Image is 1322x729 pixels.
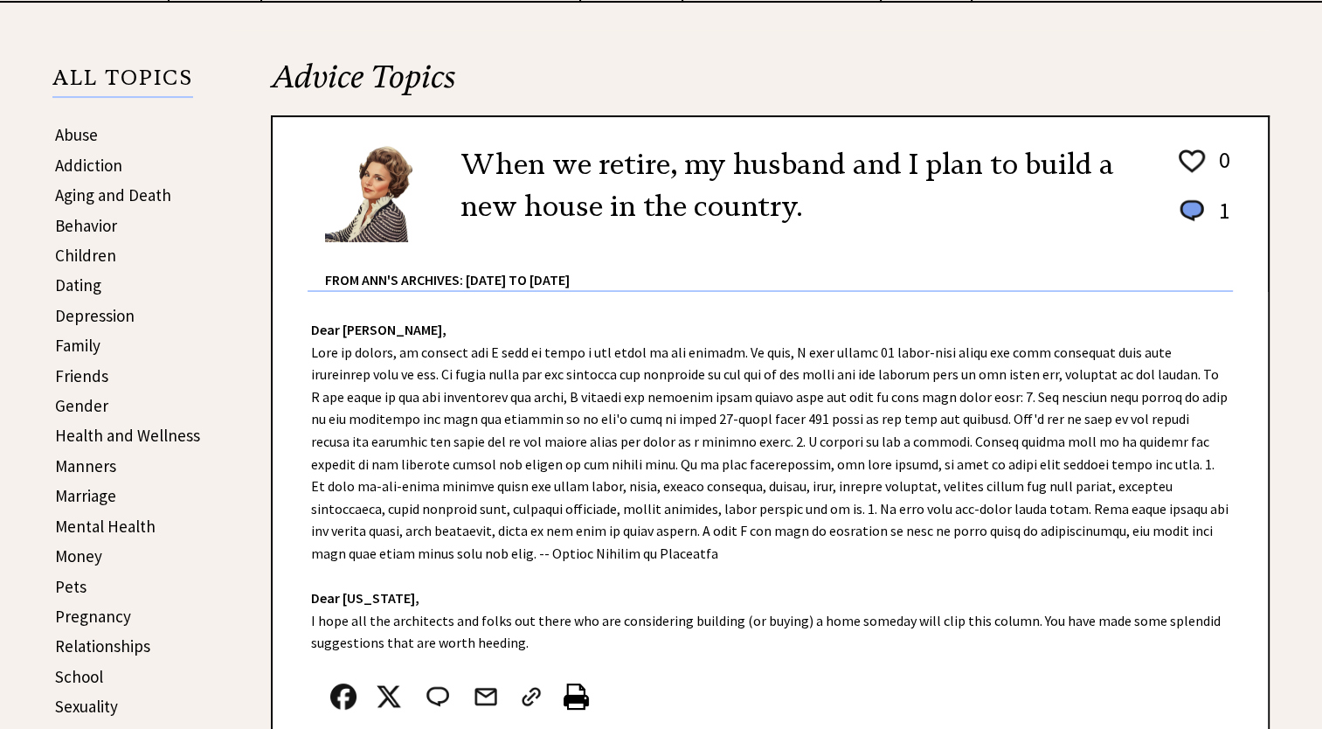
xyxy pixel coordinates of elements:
[55,666,103,687] a: School
[473,684,499,710] img: mail.png
[55,215,117,236] a: Behavior
[55,696,118,717] a: Sexuality
[55,245,116,266] a: Children
[52,68,193,98] p: ALL TOPICS
[1210,196,1231,242] td: 1
[325,143,434,242] img: Ann6%20v2%20small.png
[1176,146,1208,177] img: heart_outline%201.png
[311,589,419,607] strong: Dear [US_STATE],
[330,684,356,710] img: facebook.png
[460,143,1150,227] h2: When we retire, my husband and I plan to build a new house in the country.
[55,335,100,356] a: Family
[55,124,98,145] a: Abuse
[55,305,135,326] a: Depression
[271,56,1270,115] h2: Advice Topics
[55,455,116,476] a: Manners
[55,606,131,627] a: Pregnancy
[55,155,122,176] a: Addiction
[55,576,87,597] a: Pets
[311,321,446,338] strong: Dear [PERSON_NAME],
[55,365,108,386] a: Friends
[423,684,453,710] img: message_round%202.png
[55,545,102,566] a: Money
[55,184,171,205] a: Aging and Death
[325,244,1233,290] div: From Ann's Archives: [DATE] to [DATE]
[55,485,116,506] a: Marriage
[55,425,200,446] a: Health and Wellness
[55,516,156,537] a: Mental Health
[564,684,589,710] img: printer%20icon.png
[1176,197,1208,225] img: message_round%201.png
[376,684,402,710] img: x_small.png
[55,395,108,416] a: Gender
[1210,145,1231,194] td: 0
[518,684,544,710] img: link_02.png
[55,635,150,656] a: Relationships
[55,274,101,295] a: Dating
